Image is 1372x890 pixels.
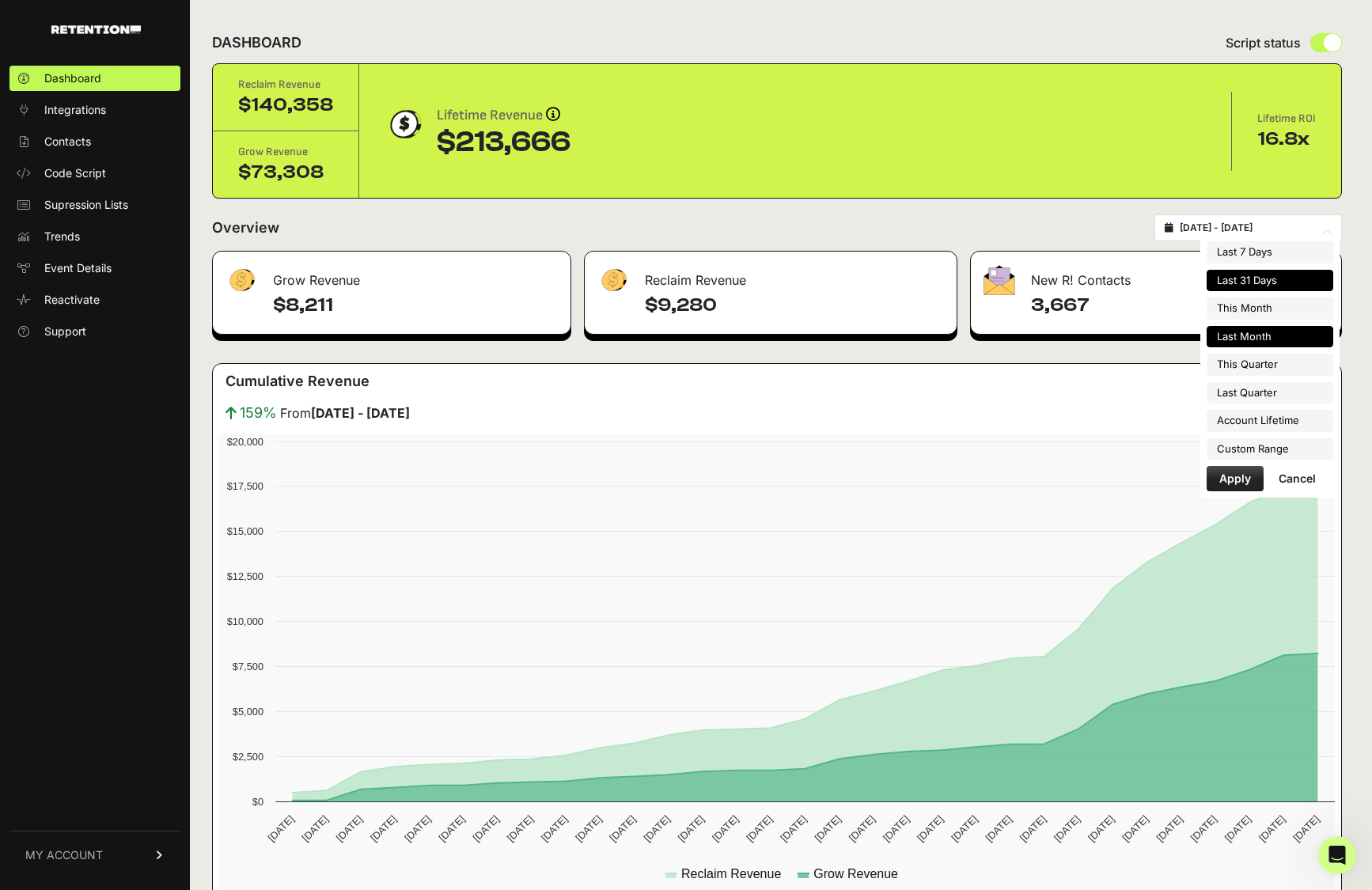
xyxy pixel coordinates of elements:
li: Create 2-3 emails spaced 1-2 days apart with welcome-style content [37,259,291,288]
div: joined the conversation [97,384,241,398]
text: [DATE] [1154,813,1184,844]
a: Trends [9,224,180,249]
span: Script status [1226,33,1301,52]
text: [DATE] [847,813,877,844]
li: Create a new flow or clone an existing Active on Site flow [37,126,291,155]
text: $12,500 [227,570,263,582]
div: Hey [PERSON_NAME],This is already enabled on your account! Are you not seeing any activity in the... [13,417,260,529]
li: Custom Range [1207,438,1333,460]
button: Gif picker [50,518,63,531]
li: Set the trigger metric to "Active on Site Reclaim" [37,159,291,188]
text: [DATE] [471,813,502,844]
text: [DATE] [334,813,365,844]
text: [DATE] [778,813,809,844]
li: Add recommended flow filters to exclude customers who have taken recent actions [37,192,291,222]
textarea: Message… [13,485,303,512]
text: [DATE] [368,813,399,844]
h2: Overview [212,217,279,239]
h4: 3,667 [1031,293,1328,318]
text: [DATE] [1086,813,1116,844]
div: Lifetime ROI [1257,111,1316,127]
text: $0 [252,796,263,808]
text: [DATE] [984,813,1014,844]
span: MY ACCOUNT [25,847,103,863]
button: Start recording [100,518,113,531]
span: Event Details [44,260,112,276]
a: Supression Lists [9,192,180,218]
span: Integrations [44,102,106,118]
h3: Cumulative Revenue [226,370,370,392]
span: Reactivate [44,292,100,308]
div: Close [278,6,306,35]
a: Dashboard [9,66,180,91]
button: go back [10,6,40,36]
text: [DATE] [1018,813,1048,844]
div: Grow Revenue [213,252,570,299]
text: [DATE] [949,813,980,844]
li: Contact for assistance with installing the required script on your eCommerce platform. [37,21,291,94]
div: Which email service provider are you using, and have you already contacted your [DOMAIN_NAME] rep... [25,297,291,358]
button: Cancel [1266,466,1328,491]
h1: R!bot [77,15,112,27]
div: $140,358 [238,93,333,118]
text: [DATE] [1052,813,1082,844]
img: Profile image for Grace [76,383,92,399]
img: fa-dollar-13500eef13a19c4ab2b9ed9ad552e47b0d9fc28b02b83b90ba0e00f96d6372e9.png [597,265,629,296]
text: [DATE] [436,813,467,844]
span: 159% [240,402,277,424]
img: fa-envelope-19ae18322b30453b285274b1b8af3d052b27d846a4fbe8435d1a52b978f639a2.png [984,265,1015,295]
a: Event Details [9,256,180,281]
strong: [DATE] - [DATE] [311,405,410,421]
button: Home [248,6,278,36]
div: Hey [PERSON_NAME], This is already enabled on your account! Are you not seeing any activity in th... [25,426,247,520]
text: [DATE] [505,813,536,844]
span: From [280,403,410,422]
a: Integrations [9,97,180,123]
li: This Quarter [1207,354,1333,376]
button: Apply [1207,466,1264,491]
text: $2,500 [233,751,263,763]
h2: DASHBOARD [212,32,301,54]
text: [DATE] [265,813,296,844]
li: Account Lifetime [1207,410,1333,432]
a: Reactivate [9,287,180,312]
text: [DATE] [915,813,946,844]
text: [DATE] [402,813,433,844]
text: [DATE] [1222,813,1253,844]
div: Grace says… [13,417,304,564]
text: Reclaim Revenue [681,867,781,881]
text: Grow Revenue [813,867,898,881]
div: Grace says… [13,381,304,417]
text: [DATE] [300,813,331,844]
h4: $9,280 [645,293,944,318]
div: $73,308 [238,160,333,185]
span: Dashboard [44,70,101,86]
text: $5,000 [233,706,263,718]
text: $20,000 [227,436,263,448]
text: [DATE] [607,813,638,844]
text: [DATE] [710,813,741,844]
text: $15,000 [227,525,263,537]
div: Reclaim Revenue [238,77,333,93]
text: $17,500 [227,480,263,492]
span: Code Script [44,165,106,181]
span: Trends [44,229,80,244]
a: MY ACCOUNT [9,831,180,879]
span: Contacts [44,134,91,150]
a: [EMAIL_ADDRESS][DOMAIN_NAME] [37,36,220,63]
li: Last Month [1207,326,1333,348]
text: [DATE] [1188,813,1219,844]
text: [DATE] [744,813,775,844]
img: Retention.com [51,25,141,34]
text: [DATE] [1291,813,1321,844]
div: Grow Revenue [238,144,333,160]
li: Last 31 Days [1207,270,1333,292]
text: [DATE] [813,813,843,844]
text: [DATE] [642,813,673,844]
a: Support [9,319,180,344]
text: [DATE] [573,813,604,844]
button: Emoji picker [25,518,37,531]
div: New R! Contacts [971,252,1341,299]
text: [DATE] [881,813,912,844]
text: [DATE] [1120,813,1150,844]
